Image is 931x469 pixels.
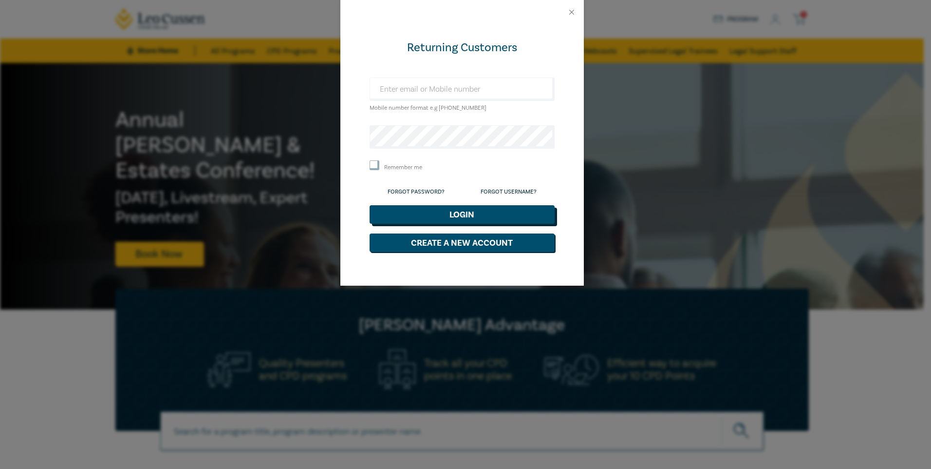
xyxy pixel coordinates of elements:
label: Remember me [384,163,422,172]
div: Returning Customers [370,40,555,56]
input: Enter email or Mobile number [370,78,555,101]
button: Create a New Account [370,234,555,252]
button: Login [370,205,555,224]
small: Mobile number format e.g [PHONE_NUMBER] [370,104,486,112]
a: Forgot Password? [388,188,445,195]
button: Close [567,8,576,17]
a: Forgot Username? [481,188,537,195]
